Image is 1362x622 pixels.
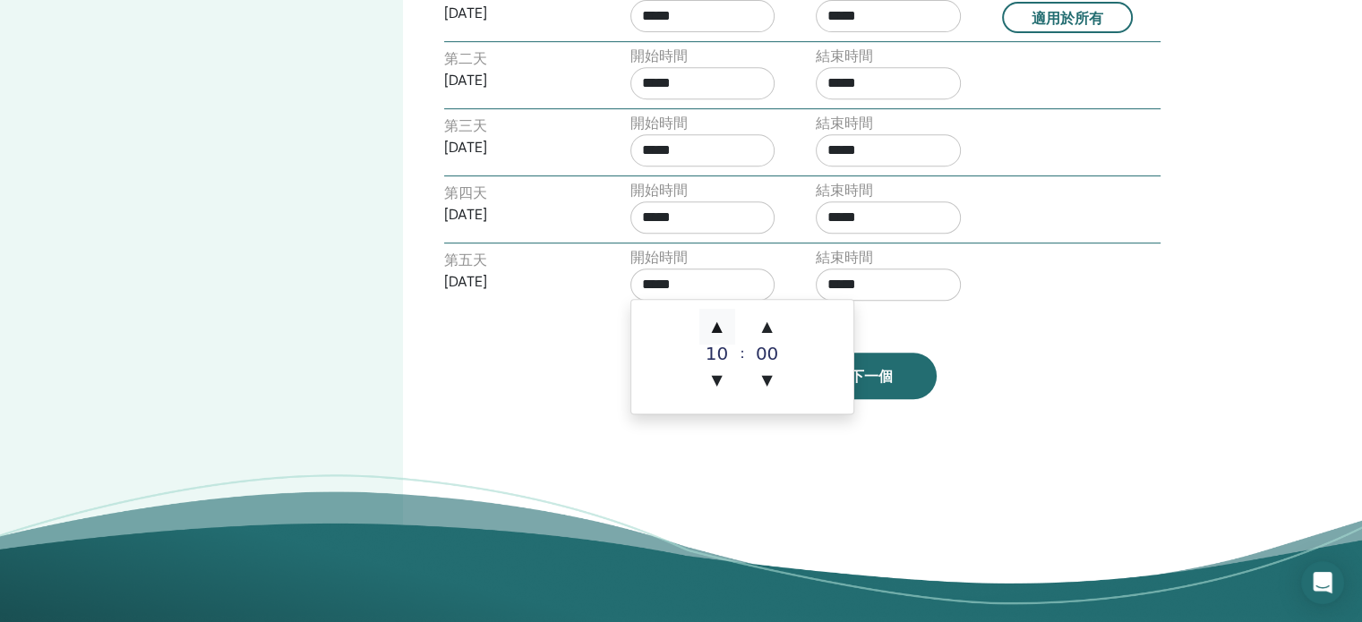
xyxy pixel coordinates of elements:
[761,371,772,388] font: ▼
[444,4,487,22] font: [DATE]
[1032,9,1103,28] font: 適用於所有
[735,345,750,362] font: ：
[711,318,722,335] font: ▲
[630,47,688,65] font: 開始時間
[444,71,487,89] font: [DATE]
[630,248,688,267] font: 開始時間
[444,49,487,68] font: 第二天
[850,367,893,386] font: 下一個
[816,114,873,132] font: 結束時間
[711,371,722,388] font: ▼
[444,138,487,157] font: [DATE]
[816,248,873,267] font: 結束時間
[630,114,688,132] font: 開始時間
[444,205,487,224] font: [DATE]
[699,345,735,362] div: 10
[806,353,937,399] button: 下一個
[761,318,772,335] font: ▲
[444,272,487,291] font: [DATE]
[630,181,688,200] font: 開始時間
[444,251,487,269] font: 第五天
[1002,2,1133,33] button: 適用於所有
[444,116,487,135] font: 第三天
[756,343,778,364] font: 00
[1301,561,1344,604] div: 開啟 Intercom Messenger
[816,47,873,65] font: 結束時間
[816,181,873,200] font: 結束時間
[444,183,487,202] font: 第四天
